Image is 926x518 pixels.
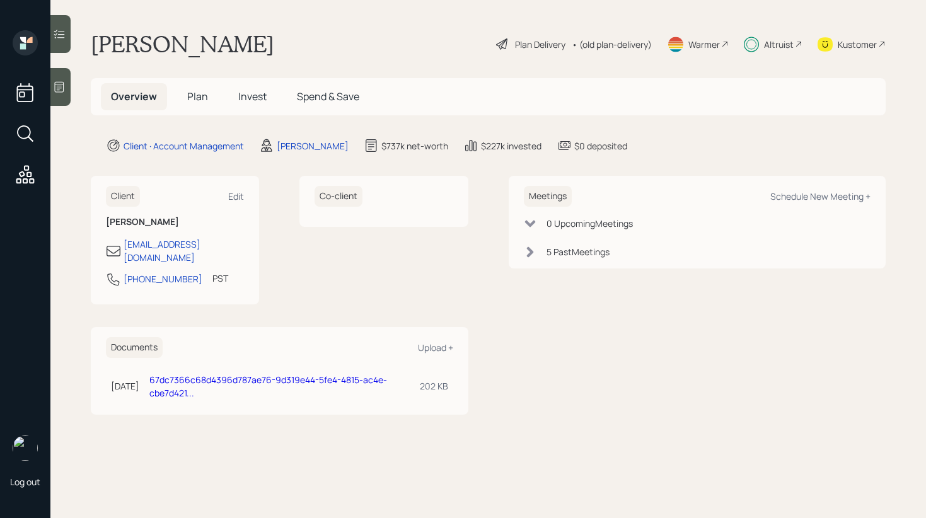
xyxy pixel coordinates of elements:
[838,38,877,51] div: Kustomer
[111,379,139,393] div: [DATE]
[572,38,652,51] div: • (old plan-delivery)
[381,139,448,153] div: $737k net-worth
[764,38,794,51] div: Altruist
[770,190,871,202] div: Schedule New Meeting +
[238,89,267,103] span: Invest
[277,139,349,153] div: [PERSON_NAME]
[481,139,541,153] div: $227k invested
[547,245,610,258] div: 5 Past Meeting s
[315,186,362,207] h6: Co-client
[418,342,453,354] div: Upload +
[149,374,387,399] a: 67dc7366c68d4396d787ae76-9d319e44-5fe4-4815-ac4e-cbe7d421...
[187,89,208,103] span: Plan
[124,272,202,285] div: [PHONE_NUMBER]
[212,272,228,285] div: PST
[13,435,38,461] img: retirable_logo.png
[515,38,565,51] div: Plan Delivery
[688,38,720,51] div: Warmer
[124,238,244,264] div: [EMAIL_ADDRESS][DOMAIN_NAME]
[547,217,633,230] div: 0 Upcoming Meeting s
[106,186,140,207] h6: Client
[297,89,359,103] span: Spend & Save
[91,30,274,58] h1: [PERSON_NAME]
[10,476,40,488] div: Log out
[106,217,244,227] h6: [PERSON_NAME]
[111,89,157,103] span: Overview
[124,139,244,153] div: Client · Account Management
[420,379,448,393] div: 202 KB
[524,186,572,207] h6: Meetings
[228,190,244,202] div: Edit
[574,139,627,153] div: $0 deposited
[106,337,163,358] h6: Documents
